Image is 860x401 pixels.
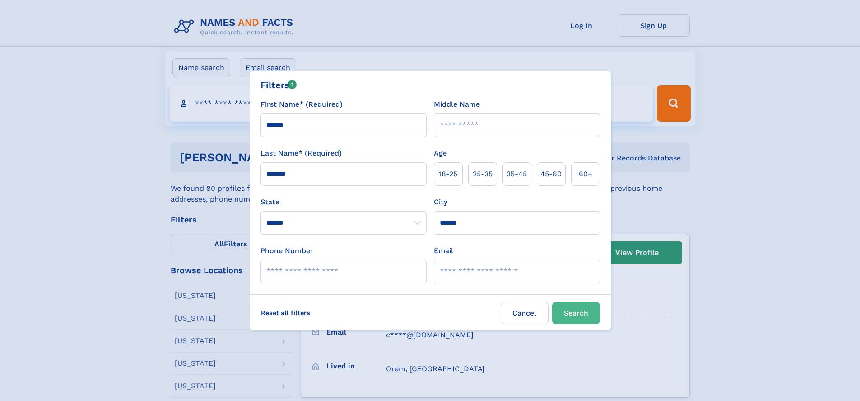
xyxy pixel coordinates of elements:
label: Reset all filters [255,302,316,324]
label: Age [434,148,447,159]
label: First Name* (Required) [260,99,343,110]
span: 35‑45 [507,169,527,179]
span: 25‑35 [473,169,493,179]
button: Search [552,302,600,324]
span: 18‑25 [439,169,457,179]
label: Cancel [501,302,549,324]
label: Phone Number [260,245,313,256]
div: Filters [260,78,297,92]
label: Last Name* (Required) [260,148,342,159]
label: Middle Name [434,99,480,110]
span: 45‑60 [540,169,562,179]
label: City [434,197,447,208]
span: 60+ [579,169,592,179]
label: State [260,197,427,208]
label: Email [434,245,453,256]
